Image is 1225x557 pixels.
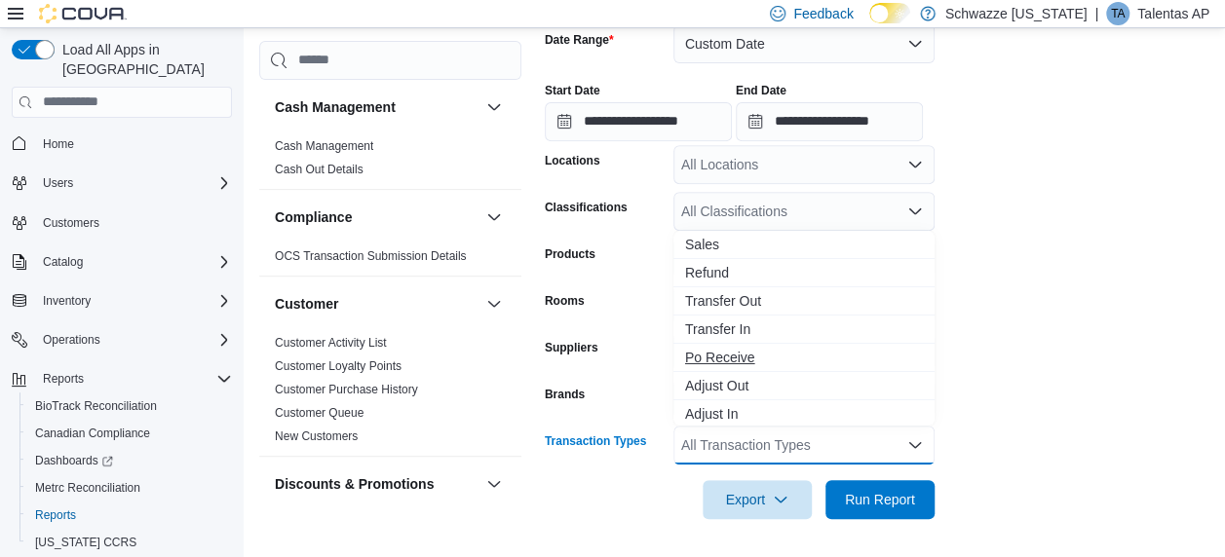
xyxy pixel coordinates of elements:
[27,422,158,445] a: Canadian Compliance
[43,293,91,309] span: Inventory
[673,316,935,344] button: Transfer In
[685,404,923,424] span: Adjust In
[482,205,506,229] button: Compliance
[685,235,923,254] span: Sales
[35,171,232,195] span: Users
[35,250,91,274] button: Catalog
[275,359,402,373] a: Customer Loyalty Points
[275,336,387,350] a: Customer Activity List
[43,215,99,231] span: Customers
[35,328,108,352] button: Operations
[275,474,434,494] h3: Discounts & Promotions
[1106,2,1129,25] div: Talentas AP
[35,171,81,195] button: Users
[27,531,144,554] a: [US_STATE] CCRS
[35,131,232,156] span: Home
[1137,2,1209,25] p: Talentas AP
[43,136,74,152] span: Home
[35,367,232,390] span: Reports
[545,340,598,355] label: Suppliers
[35,426,150,441] span: Canadian Compliance
[545,153,600,168] label: Locations
[35,328,232,352] span: Operations
[736,102,923,141] input: Press the down key to open a popover containing a calendar.
[275,248,467,264] span: OCS Transaction Submission Details
[35,132,82,156] a: Home
[35,250,232,274] span: Catalog
[673,400,935,428] button: Adjust In
[673,372,935,400] button: Adjust Out
[673,344,935,372] button: Po Receive
[4,365,240,392] button: Reports
[35,480,140,496] span: Metrc Reconciliation
[35,535,136,550] span: [US_STATE] CCRS
[482,472,506,496] button: Discounts & Promotions
[736,83,786,98] label: End Date
[275,163,364,176] a: Cash Out Details
[685,319,923,339] span: Transfer In
[35,289,98,313] button: Inventory
[275,428,358,444] span: New Customers
[19,501,240,529] button: Reports
[27,394,232,418] span: BioTrack Reconciliation
[275,383,418,396] a: Customer Purchase History
[19,420,240,447] button: Canadian Compliance
[545,433,646,449] label: Transaction Types
[673,231,935,259] button: Sales
[1111,2,1125,25] span: TA
[4,326,240,353] button: Operations
[825,480,935,519] button: Run Report
[27,449,121,472] a: Dashboards
[259,331,521,456] div: Customer
[275,97,396,117] h3: Cash Management
[35,367,92,390] button: Reports
[35,507,76,523] span: Reports
[43,175,73,191] span: Users
[275,162,364,177] span: Cash Out Details
[673,287,935,316] button: Transfer Out
[685,376,923,395] span: Adjust Out
[275,474,479,494] button: Discounts & Promotions
[275,139,373,153] a: Cash Management
[1094,2,1098,25] p: |
[275,406,364,420] a: Customer Queue
[945,2,1088,25] p: Schwazze [US_STATE]
[275,358,402,374] span: Customer Loyalty Points
[4,130,240,158] button: Home
[39,4,127,23] img: Cova
[27,531,232,554] span: Washington CCRS
[673,259,935,287] button: Refund
[27,422,232,445] span: Canadian Compliance
[27,476,232,500] span: Metrc Reconciliation
[275,249,467,263] a: OCS Transaction Submission Details
[275,405,364,421] span: Customer Queue
[27,394,165,418] a: BioTrack Reconciliation
[35,211,107,235] a: Customers
[907,437,923,453] button: Close list of options
[685,291,923,311] span: Transfer Out
[35,210,232,235] span: Customers
[4,248,240,276] button: Catalog
[19,529,240,556] button: [US_STATE] CCRS
[43,332,100,348] span: Operations
[673,24,935,63] button: Custom Date
[275,429,358,443] a: New Customers
[869,23,870,24] span: Dark Mode
[482,292,506,316] button: Customer
[19,392,240,420] button: BioTrack Reconciliation
[4,208,240,237] button: Customers
[685,348,923,367] span: Po Receive
[275,207,352,227] h3: Compliance
[275,335,387,351] span: Customer Activity List
[55,40,232,79] span: Load All Apps in [GEOGRAPHIC_DATA]
[714,480,800,519] span: Export
[685,263,923,282] span: Refund
[482,95,506,119] button: Cash Management
[259,244,521,276] div: Compliance
[43,371,84,387] span: Reports
[27,476,148,500] a: Metrc Reconciliation
[27,449,232,472] span: Dashboards
[545,102,732,141] input: Press the down key to open a popover containing a calendar.
[845,490,915,509] span: Run Report
[27,503,84,527] a: Reports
